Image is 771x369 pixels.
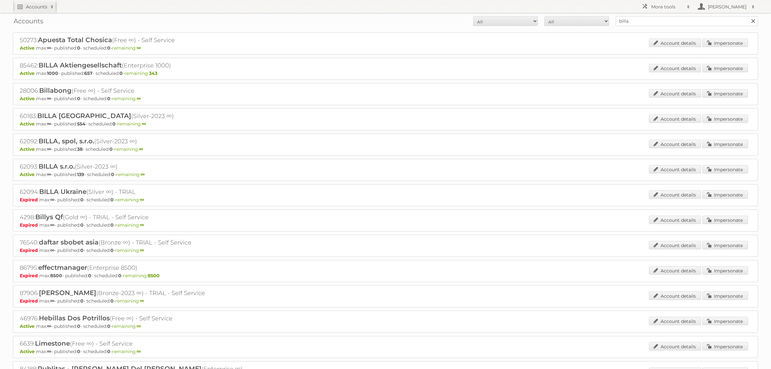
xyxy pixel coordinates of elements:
h2: 62094: (Silver ∞) - TRIAL [20,188,246,196]
a: Impersonate [702,64,748,72]
strong: 0 [80,222,84,228]
strong: 8500 [148,273,160,279]
span: Expired [20,197,40,203]
span: remaining: [115,298,144,304]
strong: 0 [111,172,114,177]
a: Impersonate [702,292,748,300]
a: Impersonate [702,342,748,351]
strong: 8500 [50,273,62,279]
span: Active [20,146,36,152]
a: Account details [649,317,701,325]
strong: 0 [109,146,113,152]
span: Limestone [35,339,70,347]
span: BILLA [GEOGRAPHIC_DATA] [37,112,131,120]
p: max: - published: - scheduled: - [20,96,751,101]
h2: 85462: (Enterprise 1000) [20,61,246,70]
span: remaining: [115,222,144,228]
strong: ∞ [137,323,141,329]
span: remaining: [112,323,141,329]
p: max: - published: - scheduled: - [20,273,751,279]
h2: 46976: (Free ∞) - Self Service [20,314,246,323]
strong: 0 [110,197,114,203]
strong: 343 [149,70,157,76]
span: remaining: [112,96,141,101]
a: Impersonate [702,165,748,173]
a: Account details [649,241,701,249]
a: Impersonate [702,89,748,98]
strong: ∞ [50,247,54,253]
span: Active [20,96,36,101]
strong: 0 [107,349,110,354]
strong: 0 [80,197,84,203]
a: Impersonate [702,114,748,123]
strong: ∞ [50,197,54,203]
h2: 28006: (Free ∞) - Self Service [20,87,246,95]
strong: ∞ [140,247,144,253]
p: max: - published: - scheduled: - [20,197,751,203]
strong: ∞ [47,172,51,177]
strong: ∞ [137,349,141,354]
span: remaining: [115,247,144,253]
span: Expired [20,273,40,279]
a: Impersonate [702,266,748,275]
a: Account details [649,39,701,47]
span: Active [20,172,36,177]
a: Impersonate [702,216,748,224]
span: remaining: [117,121,146,127]
strong: 657 [84,70,93,76]
strong: 0 [119,70,123,76]
span: remaining: [115,197,144,203]
strong: ∞ [50,222,54,228]
a: Account details [649,342,701,351]
strong: 554 [77,121,85,127]
strong: ∞ [139,146,143,152]
p: max: - published: - scheduled: - [20,222,751,228]
p: max: - published: - scheduled: - [20,121,751,127]
strong: ∞ [47,146,51,152]
a: Impersonate [702,241,748,249]
strong: ∞ [140,222,144,228]
strong: 0 [77,96,80,101]
span: remaining: [123,273,160,279]
span: remaining: [112,45,141,51]
strong: 0 [77,349,80,354]
a: Account details [649,165,701,173]
span: Expired [20,298,40,304]
strong: ∞ [47,323,51,329]
h2: 62092: (Silver-2023 ∞) [20,137,246,146]
strong: 0 [118,273,121,279]
strong: 0 [80,298,84,304]
strong: 0 [107,96,110,101]
a: Account details [649,216,701,224]
span: Active [20,121,36,127]
h2: 62093: (Silver-2023 ∞) [20,162,246,171]
strong: 0 [88,273,91,279]
strong: 0 [112,121,116,127]
span: Active [20,70,36,76]
strong: ∞ [141,172,145,177]
h2: 87906: (Bronze-2023 ∞) - TRIAL - Self Service [20,289,246,297]
strong: 0 [110,247,114,253]
a: Account details [649,89,701,98]
a: Impersonate [702,39,748,47]
strong: 139 [77,172,84,177]
strong: ∞ [47,121,51,127]
span: Active [20,323,36,329]
span: Expired [20,222,40,228]
strong: ∞ [142,121,146,127]
strong: 1000 [47,70,58,76]
span: Active [20,45,36,51]
h2: 60183: (Silver-2023 ∞) [20,112,246,120]
h2: More tools [651,4,684,10]
strong: 0 [110,222,114,228]
span: Billabong [39,87,72,94]
h2: 76540: (Bronze ∞) - TRIAL - Self Service [20,238,246,247]
span: Billys Qf [35,213,63,221]
span: daftar sbobet asia [39,238,98,246]
h2: 86795: (Enterprise 8500) [20,264,246,272]
h2: 4298: (Gold ∞) - TRIAL - Self Service [20,213,246,221]
span: effectmanager [38,264,87,271]
strong: 0 [80,247,84,253]
a: Impersonate [702,140,748,148]
h2: Accounts [26,4,47,10]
